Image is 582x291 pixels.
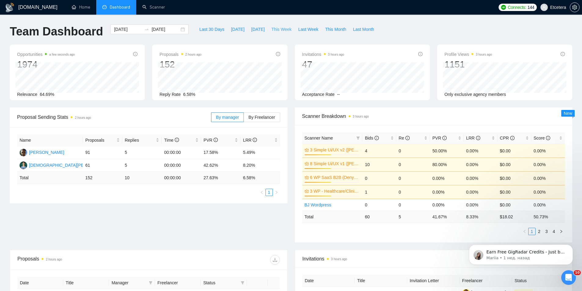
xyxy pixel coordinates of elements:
[183,92,196,97] span: 6.58%
[337,92,340,97] span: --
[396,144,430,158] td: 0
[445,51,492,58] span: Profile Views
[17,134,83,146] th: Name
[159,59,201,70] div: 152
[10,24,103,39] h1: Team Dashboard
[531,171,565,185] td: 0.00%
[497,199,531,211] td: $0.00
[265,189,273,196] li: 1
[497,171,531,185] td: $0.00
[531,144,565,158] td: 0.00%
[430,144,463,158] td: 50.00%
[122,172,162,184] td: 10
[310,174,359,181] a: 6 WP SaaS B2B (Denys Sv)
[83,159,122,172] td: 61
[445,59,492,70] div: 1151
[270,255,280,265] button: download
[248,115,275,120] span: By Freelancer
[362,199,396,211] td: 0
[241,281,244,285] span: filter
[164,138,179,143] span: Time
[325,26,346,33] span: This Month
[305,202,331,207] a: BJ Wordpress
[564,111,572,116] span: New
[85,137,115,144] span: Proposals
[396,211,430,223] td: 5
[159,51,201,58] span: Proposals
[531,158,565,171] td: 0.00%
[521,228,528,235] li: Previous Page
[275,191,278,194] span: right
[273,189,280,196] button: right
[253,138,257,142] span: info-circle
[310,147,359,153] a: 3 Simple Ui/UX v2 ([PERSON_NAME])
[523,230,526,233] span: left
[531,199,565,211] td: 0.00%
[331,257,347,261] time: 3 hours ago
[305,162,309,166] span: crown
[546,136,550,140] span: info-circle
[464,158,497,171] td: 0.00%
[72,5,90,10] a: homeHome
[83,146,122,159] td: 91
[17,59,75,70] div: 1974
[112,279,146,286] span: Manager
[418,52,423,56] span: info-circle
[271,26,291,33] span: This Week
[20,162,27,169] img: II
[362,158,396,171] td: 10
[529,228,535,235] a: 1
[464,185,497,199] td: 0.00%
[430,158,463,171] td: 80.00%
[543,228,550,235] li: 3
[430,211,463,223] td: 41.67 %
[298,26,318,33] span: Last Week
[63,277,109,289] th: Title
[240,172,280,184] td: 6.58 %
[445,92,506,97] span: Only exclusive agency members
[196,24,228,34] button: Last 30 Days
[122,159,162,172] td: 5
[310,188,359,195] a: 3 WP - Healthcare/Clinic/Wellness/Beauty (Dima N)
[497,144,531,158] td: $0.00
[464,211,497,223] td: 8.33 %
[175,138,179,142] span: info-circle
[558,228,565,235] li: Next Page
[442,136,447,140] span: info-circle
[430,185,463,199] td: 0.00%
[527,4,534,11] span: 144
[144,27,149,32] span: to
[305,148,309,152] span: crown
[399,136,410,140] span: Re
[476,136,480,140] span: info-circle
[149,281,152,285] span: filter
[148,278,154,287] span: filter
[561,270,576,285] iframe: Intercom live chat
[355,133,361,143] span: filter
[497,185,531,199] td: $0.00
[302,211,363,223] td: Total
[122,146,162,159] td: 5
[17,92,37,97] span: Relevance
[570,5,580,10] a: setting
[460,275,512,287] th: Freelancer
[20,150,64,155] a: AP[PERSON_NAME]
[49,53,75,56] time: a few seconds ago
[508,4,526,11] span: Connects:
[460,232,582,275] iframe: Intercom notifications сообщение
[260,191,264,194] span: left
[353,26,374,33] span: Last Month
[365,136,379,140] span: Bids
[231,26,244,33] span: [DATE]
[162,159,201,172] td: 00:00:00
[102,5,107,9] span: dashboard
[302,92,335,97] span: Acceptance Rate
[356,136,360,140] span: filter
[240,159,280,172] td: 8.20%
[551,228,557,235] a: 4
[305,175,309,180] span: crown
[17,113,211,121] span: Proposal Sending Stats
